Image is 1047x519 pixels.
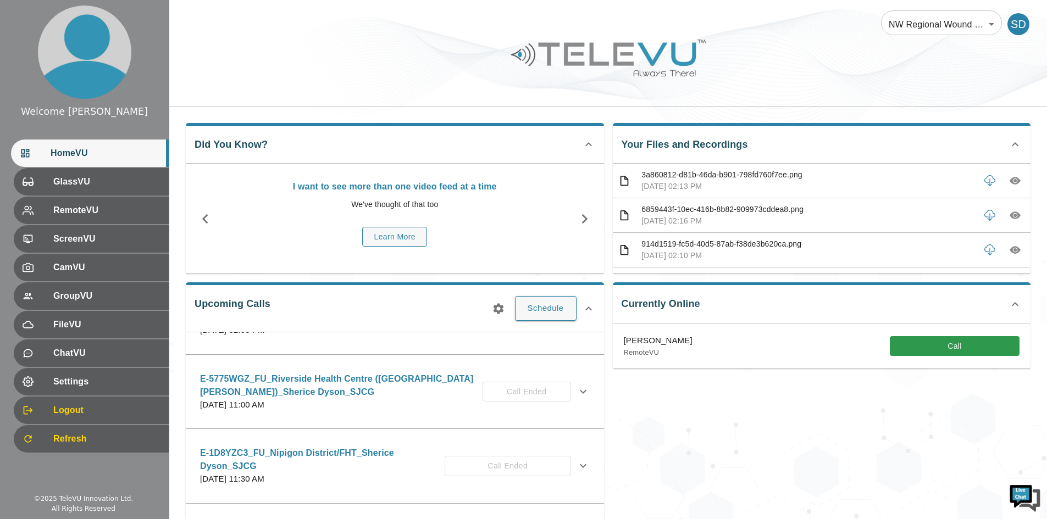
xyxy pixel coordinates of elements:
div: E-1D8YZC3_FU_Nipigon District/FHT_Sherice Dyson_SJCG[DATE] 11:30 AMCall Ended [191,440,599,492]
p: I want to see more than one video feed at a time [230,180,559,193]
textarea: Type your message and hit 'Enter' [5,300,209,338]
p: [DATE] 02:13 PM [641,181,974,192]
img: Chat Widget [1009,481,1042,514]
p: [DATE] 02:10 PM [641,250,974,261]
div: Settings [14,368,169,395]
div: Chat with us now [57,58,185,72]
span: GlassVU [53,175,160,188]
span: Logout [53,404,160,417]
p: 6859443f-10ec-416b-8b82-909973cddea8.png [641,204,974,215]
p: We've thought of that too [230,199,559,210]
div: NW Regional Wound Care [881,9,1002,40]
span: Settings [53,375,160,388]
p: [DATE] 02:16 PM [641,215,974,227]
div: All Rights Reserved [52,504,115,514]
div: FileVU [14,311,169,338]
img: d_736959983_company_1615157101543_736959983 [19,51,46,79]
p: [PERSON_NAME] [624,334,693,347]
p: RemoteVU [624,347,693,358]
div: ScreenVU [14,225,169,253]
img: profile.png [38,5,131,99]
div: GroupVU [14,282,169,310]
span: We're online! [64,138,152,249]
span: HomeVU [51,147,160,160]
span: RemoteVU [53,204,160,217]
p: 914d1519-fc5d-40d5-87ab-f38de3b620ca.png [641,238,974,250]
div: E-5775WGZ_FU_Riverside Health Centre ([GEOGRAPHIC_DATA][PERSON_NAME])_Sherice Dyson_SJCG[DATE] 11... [191,366,599,418]
div: Minimize live chat window [180,5,207,32]
p: 3a860812-d81b-46da-b901-798fd760f7ee.png [641,169,974,181]
button: Schedule [515,296,577,320]
button: Call [890,336,1020,356]
p: [DATE] 11:30 AM [200,473,445,485]
span: FileVU [53,318,160,331]
div: HomeVU [11,139,169,167]
div: SD [1007,13,1029,35]
div: GlassVU [14,168,169,196]
img: Logo [509,35,707,81]
div: RemoteVU [14,197,169,224]
button: Learn More [362,227,427,247]
p: E-1D8YZC3_FU_Nipigon District/FHT_Sherice Dyson_SJCG [200,447,445,473]
div: ChatVU [14,339,169,367]
div: Refresh [14,425,169,453]
span: GroupVU [53,289,160,303]
div: CamVU [14,254,169,281]
div: Logout [14,397,169,424]
span: ScreenVU [53,232,160,245]
p: [DATE] 11:00 AM [200,399,483,411]
div: Welcome [PERSON_NAME] [21,104,148,119]
span: CamVU [53,261,160,274]
p: E-5775WGZ_FU_Riverside Health Centre ([GEOGRAPHIC_DATA][PERSON_NAME])_Sherice Dyson_SJCG [200,372,483,399]
span: ChatVU [53,347,160,360]
div: © 2025 TeleVU Innovation Ltd. [34,494,133,504]
span: Refresh [53,432,160,445]
p: 6d7274c9-6877-49ec-b4b3-31fc64d4597e.png [641,273,974,284]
